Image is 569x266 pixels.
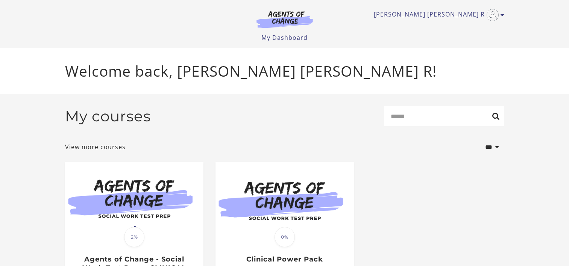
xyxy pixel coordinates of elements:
a: Toggle menu [374,9,501,21]
h2: My courses [65,107,151,125]
span: 2% [124,227,144,247]
h3: Clinical Power Pack [223,255,346,264]
p: Welcome back, [PERSON_NAME] [PERSON_NAME] R! [65,60,504,82]
span: 0% [275,227,295,247]
img: Agents of Change Logo [249,11,321,28]
a: View more courses [65,142,126,151]
a: My Dashboard [261,33,308,42]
